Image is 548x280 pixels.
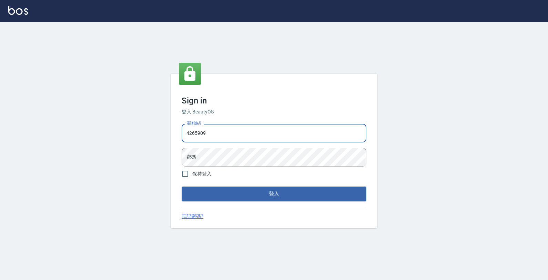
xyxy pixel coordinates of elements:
h6: 登入 BeautyOS [182,108,366,116]
label: 電話號碼 [186,121,201,126]
h3: Sign in [182,96,366,106]
a: 忘記密碼? [182,213,203,220]
span: 保持登入 [192,170,212,178]
img: Logo [8,6,28,15]
button: 登入 [182,187,366,201]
